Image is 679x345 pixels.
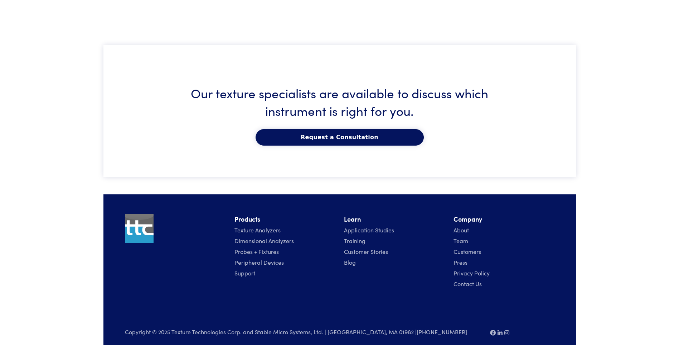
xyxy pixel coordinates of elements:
a: Privacy Policy [454,269,490,277]
a: About [454,226,469,234]
a: Contact Us [454,280,482,288]
a: Team [454,237,468,245]
p: Copyright © 2025 Texture Technologies Corp. and Stable Micro Systems, Ltd. | [GEOGRAPHIC_DATA], M... [125,327,481,337]
a: Peripheral Devices [234,258,284,266]
h3: Our texture specialists are available to discuss which instrument is right for you. [171,77,508,126]
li: Company [454,214,554,225]
li: Products [234,214,335,225]
a: Customers [454,247,481,255]
a: Press [454,258,467,266]
a: Support [234,269,255,277]
a: Customer Stories [344,247,388,255]
a: Probes + Fixtures [234,247,279,255]
a: Application Studies [344,226,394,234]
a: Texture Analyzers [234,226,281,234]
a: Training [344,237,365,245]
li: Learn [344,214,445,225]
img: ttc_logo_1x1_v1.0.png [125,214,154,243]
a: Dimensional Analyzers [234,237,294,245]
a: Blog [344,258,356,266]
button: Request a Consultation [256,129,424,146]
a: [PHONE_NUMBER] [417,328,467,336]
